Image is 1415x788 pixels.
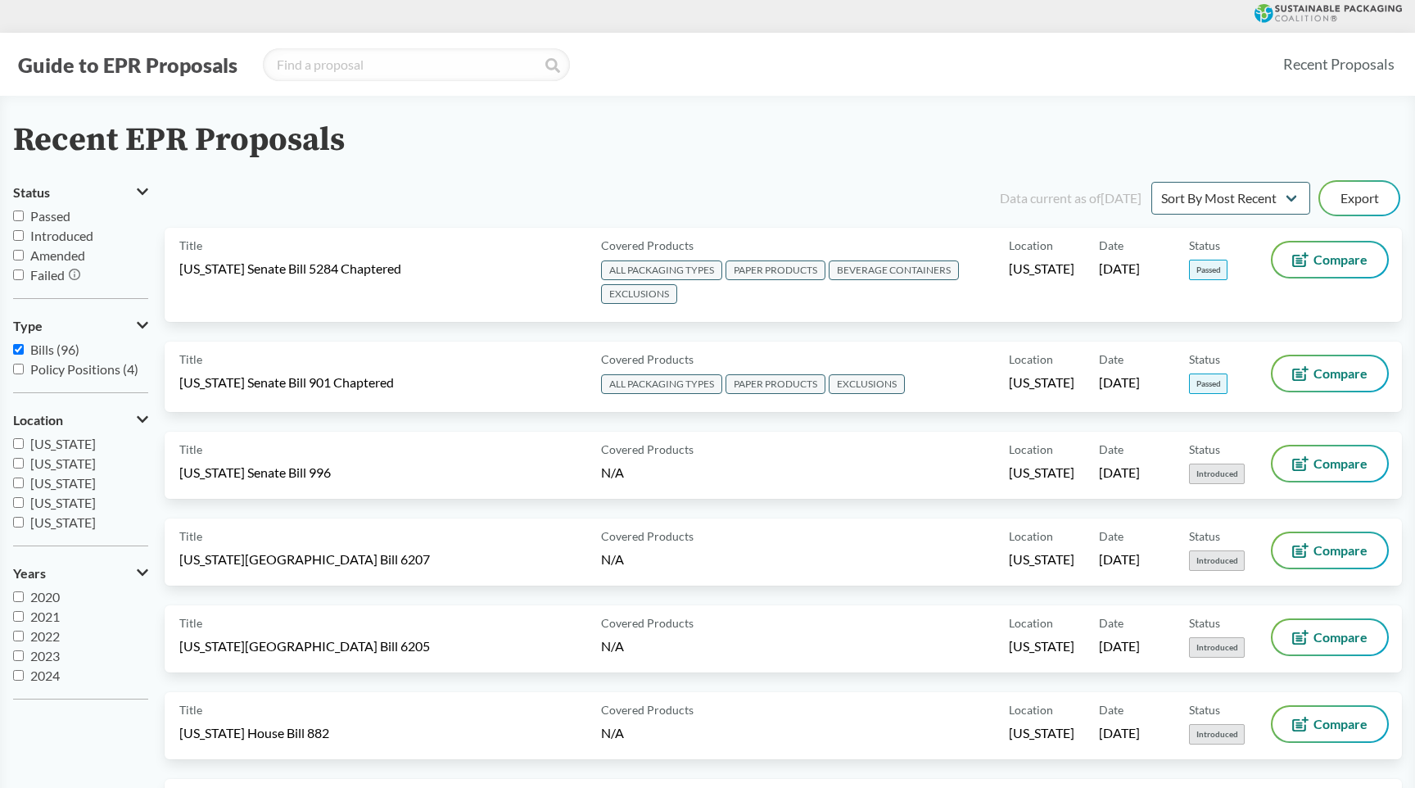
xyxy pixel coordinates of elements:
span: Status [1189,614,1220,632]
span: EXCLUSIONS [829,374,905,394]
span: Status [1189,351,1220,368]
span: 2020 [30,589,60,605]
input: [US_STATE] [13,478,24,488]
span: Date [1099,441,1123,458]
span: Title [179,614,202,632]
button: Type [13,312,148,340]
span: Location [1009,441,1053,458]
span: Title [179,237,202,254]
span: Title [179,441,202,458]
span: [US_STATE] Senate Bill 5284 Chaptered [179,260,401,278]
input: 2021 [13,611,24,622]
span: Covered Products [601,701,694,718]
input: [US_STATE] [13,517,24,528]
span: 2024 [30,668,60,683]
span: Date [1099,351,1123,368]
input: Passed [13,211,24,221]
span: Location [1009,701,1053,718]
span: [US_STATE] [1009,374,1074,392]
button: Years [13,559,148,587]
span: [DATE] [1099,724,1140,742]
span: N/A [601,638,624,654]
span: Date [1099,701,1123,718]
button: Compare [1273,620,1387,654]
span: 2023 [30,648,60,663]
span: Covered Products [601,351,694,368]
span: Type [13,319,43,333]
span: Location [1009,528,1053,545]
input: 2020 [13,591,24,602]
span: Location [1009,237,1053,254]
span: Compare [1313,544,1368,557]
span: [US_STATE] House Bill 882 [179,724,329,742]
span: [US_STATE] [1009,464,1074,482]
span: Compare [1313,457,1368,470]
span: Introduced [1189,464,1245,484]
button: Compare [1273,533,1387,568]
input: 2024 [13,670,24,681]
span: [US_STATE] [30,455,96,471]
button: Location [13,406,148,434]
span: Introduced [1189,550,1245,571]
span: Covered Products [601,237,694,254]
input: Amended [13,250,24,260]
span: Passed [30,208,70,224]
span: Covered Products [601,614,694,632]
input: [US_STATE] [13,438,24,449]
input: 2023 [13,650,24,661]
span: Location [1009,614,1053,632]
span: [US_STATE] [1009,724,1074,742]
span: [DATE] [1099,464,1140,482]
span: Status [1189,528,1220,545]
span: Status [1189,441,1220,458]
span: BEVERAGE CONTAINERS [829,260,959,280]
span: [US_STATE] [1009,550,1074,568]
input: Find a proposal [263,48,570,81]
span: Introduced [30,228,93,243]
h2: Recent EPR Proposals [13,122,345,159]
span: N/A [601,725,624,740]
span: Location [1009,351,1053,368]
span: Compare [1313,253,1368,266]
button: Export [1320,182,1399,215]
span: Introduced [1189,637,1245,658]
span: Date [1099,528,1123,545]
span: [US_STATE] [1009,260,1074,278]
span: Date [1099,614,1123,632]
button: Compare [1273,356,1387,391]
span: Policy Positions (4) [30,361,138,377]
span: [US_STATE] [30,436,96,451]
span: Title [179,528,202,545]
div: Data current as of [DATE] [1000,188,1141,208]
a: Recent Proposals [1276,46,1402,83]
input: Failed [13,269,24,280]
span: [US_STATE] Senate Bill 901 Chaptered [179,374,394,392]
span: [US_STATE] Senate Bill 996 [179,464,331,482]
button: Guide to EPR Proposals [13,52,242,78]
span: Amended [30,247,85,263]
span: Status [1189,237,1220,254]
span: [US_STATE] [30,495,96,510]
span: Date [1099,237,1123,254]
span: [US_STATE][GEOGRAPHIC_DATA] Bill 6205 [179,637,430,655]
span: 2021 [30,609,60,624]
button: Compare [1273,707,1387,741]
span: 2022 [30,628,60,644]
input: [US_STATE] [13,497,24,508]
span: Compare [1313,631,1368,644]
span: Passed [1189,374,1227,394]
span: [US_STATE] [1009,637,1074,655]
span: Covered Products [601,441,694,458]
span: [US_STATE][GEOGRAPHIC_DATA] Bill 6207 [179,550,430,568]
input: Bills (96) [13,344,24,355]
span: Years [13,566,46,581]
span: Introduced [1189,724,1245,745]
span: Passed [1189,260,1227,280]
span: PAPER PRODUCTS [726,374,825,394]
span: Title [179,701,202,718]
span: EXCLUSIONS [601,284,677,304]
span: [US_STATE] [30,475,96,491]
span: Covered Products [601,528,694,545]
button: Compare [1273,242,1387,277]
span: Location [13,413,63,428]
